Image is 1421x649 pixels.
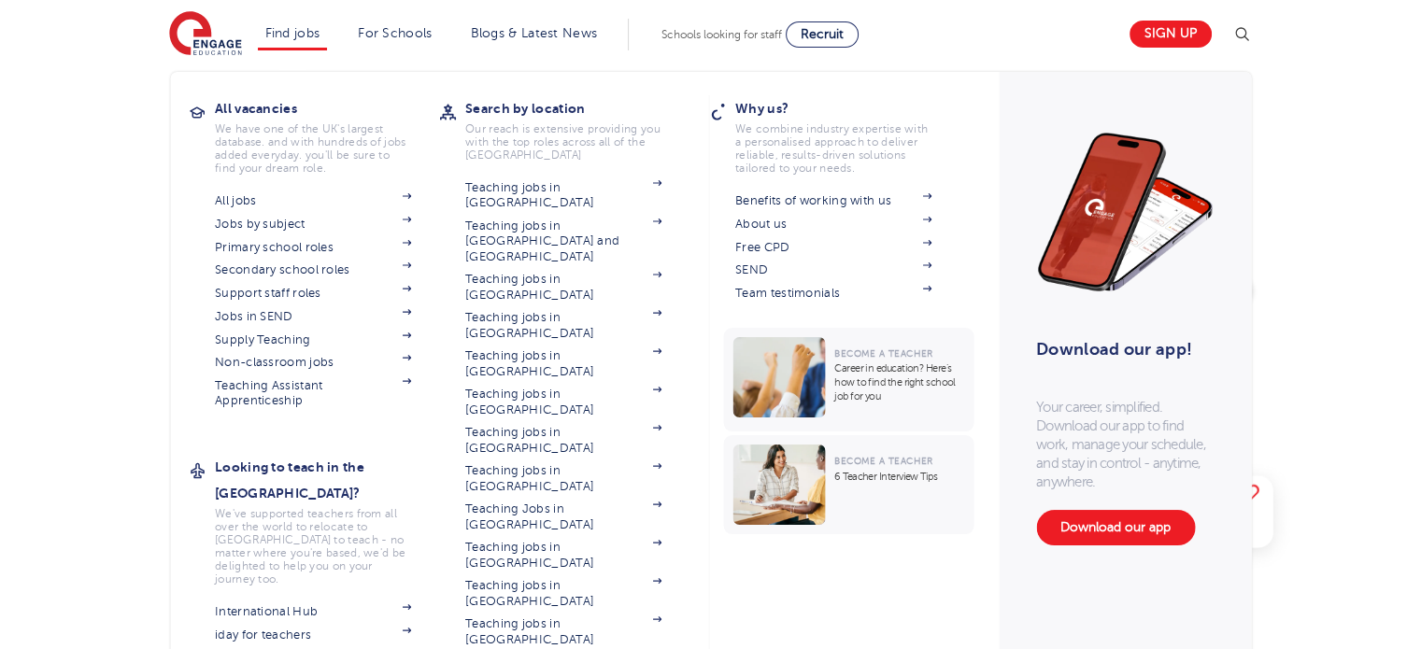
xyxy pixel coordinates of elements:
a: Teaching jobs in [GEOGRAPHIC_DATA] [465,180,661,211]
a: Team testimonials [735,286,931,301]
a: Support staff roles [215,286,411,301]
a: Sign up [1130,21,1212,48]
a: iday for teachers [215,628,411,642]
p: Our reach is extensive providing you with the top roles across all of the [GEOGRAPHIC_DATA] [465,122,661,162]
a: Teaching jobs in [GEOGRAPHIC_DATA] [465,348,661,379]
h3: Looking to teach in the [GEOGRAPHIC_DATA]? [215,454,439,506]
h3: Search by location [465,95,689,121]
a: Teaching jobs in [GEOGRAPHIC_DATA] [465,425,661,456]
p: We combine industry expertise with a personalised approach to deliver reliable, results-driven so... [735,122,931,175]
a: Teaching jobs in [GEOGRAPHIC_DATA] [465,387,661,417]
p: Your career, simplified. Download our app to find work, manage your schedule, and stay in control... [1036,398,1214,491]
a: Why us?We combine industry expertise with a personalised approach to deliver reliable, results-dr... [735,95,959,175]
h3: All vacancies [215,95,439,121]
p: We've supported teachers from all over the world to relocate to [GEOGRAPHIC_DATA] to teach - no m... [215,507,411,586]
a: Teaching Assistant Apprenticeship [215,378,411,409]
a: Blogs & Latest News [471,26,598,40]
a: Teaching jobs in [GEOGRAPHIC_DATA] [465,463,661,494]
a: Jobs by subject [215,217,411,232]
span: Become a Teacher [834,348,932,359]
a: Jobs in SEND [215,309,411,324]
a: Teaching Jobs in [GEOGRAPHIC_DATA] [465,501,661,532]
a: Become a TeacherCareer in education? Here’s how to find the right school job for you [723,328,978,431]
a: Benefits of working with us [735,193,931,208]
a: Teaching jobs in [GEOGRAPHIC_DATA] [465,578,661,609]
a: Become a Teacher6 Teacher Interview Tips [723,435,978,534]
a: Secondary school roles [215,262,411,277]
a: Recruit [786,21,859,48]
span: Recruit [801,27,844,41]
a: Free CPD [735,240,931,255]
span: Become a Teacher [834,456,932,466]
a: Primary school roles [215,240,411,255]
a: Looking to teach in the [GEOGRAPHIC_DATA]?We've supported teachers from all over the world to rel... [215,454,439,586]
a: Teaching jobs in [GEOGRAPHIC_DATA] [465,616,661,647]
p: 6 Teacher Interview Tips [834,470,964,484]
a: Teaching jobs in [GEOGRAPHIC_DATA] [465,540,661,571]
a: For Schools [358,26,432,40]
p: Career in education? Here’s how to find the right school job for you [834,361,964,403]
a: All vacanciesWe have one of the UK's largest database. and with hundreds of jobs added everyday. ... [215,95,439,175]
a: All jobs [215,193,411,208]
a: SEND [735,262,931,277]
a: Teaching jobs in [GEOGRAPHIC_DATA] [465,272,661,303]
a: Supply Teaching [215,332,411,347]
span: Schools looking for staff [661,28,782,41]
p: We have one of the UK's largest database. and with hundreds of jobs added everyday. you'll be sur... [215,122,411,175]
a: About us [735,217,931,232]
a: International Hub [215,604,411,619]
a: Teaching jobs in [GEOGRAPHIC_DATA] and [GEOGRAPHIC_DATA] [465,219,661,264]
a: Search by locationOur reach is extensive providing you with the top roles across all of the [GEOG... [465,95,689,162]
a: Non-classroom jobs [215,355,411,370]
a: Find jobs [265,26,320,40]
a: Teaching jobs in [GEOGRAPHIC_DATA] [465,310,661,341]
img: Engage Education [169,11,242,58]
a: Download our app [1036,510,1195,545]
h3: Download our app! [1036,329,1205,370]
h3: Why us? [735,95,959,121]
